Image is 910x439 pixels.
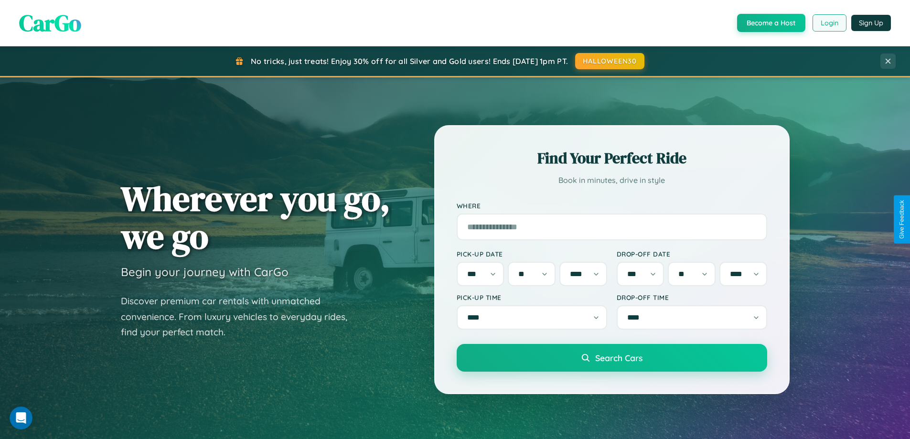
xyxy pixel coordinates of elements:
[251,56,568,66] span: No tricks, just treats! Enjoy 30% off for all Silver and Gold users! Ends [DATE] 1pm PT.
[457,202,767,210] label: Where
[121,293,360,340] p: Discover premium car rentals with unmatched convenience. From luxury vehicles to everyday rides, ...
[457,344,767,372] button: Search Cars
[617,250,767,258] label: Drop-off Date
[899,200,905,239] div: Give Feedback
[737,14,805,32] button: Become a Host
[121,265,289,279] h3: Begin your journey with CarGo
[457,148,767,169] h2: Find Your Perfect Ride
[851,15,891,31] button: Sign Up
[575,53,644,69] button: HALLOWEEN30
[595,353,642,363] span: Search Cars
[121,180,390,255] h1: Wherever you go, we go
[813,14,846,32] button: Login
[457,173,767,187] p: Book in minutes, drive in style
[19,7,81,39] span: CarGo
[10,407,32,429] iframe: Intercom live chat
[457,293,607,301] label: Pick-up Time
[457,250,607,258] label: Pick-up Date
[617,293,767,301] label: Drop-off Time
